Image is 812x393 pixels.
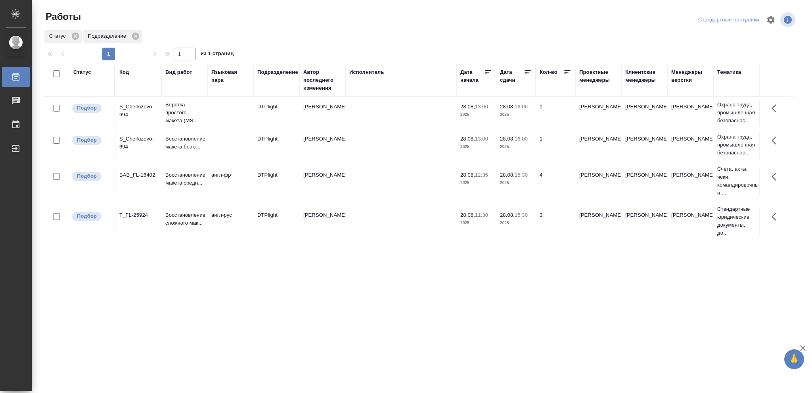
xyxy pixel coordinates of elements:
[621,207,667,235] td: [PERSON_NAME]
[579,68,617,84] div: Проектные менеджеры
[536,207,575,235] td: 3
[671,68,709,84] div: Менеджеры верстки
[475,172,488,178] p: 12:35
[119,211,157,219] div: T_FL-25924
[575,131,621,159] td: [PERSON_NAME]
[165,135,203,151] p: Восстановление макета без с...
[767,207,786,226] button: Здесь прячутся важные кнопки
[299,207,345,235] td: [PERSON_NAME]
[500,219,532,227] p: 2025
[500,172,515,178] p: 28.08,
[625,68,663,84] div: Клиентские менеджеры
[500,143,532,151] p: 2025
[44,10,81,23] span: Работы
[460,68,484,84] div: Дата начала
[515,104,528,110] p: 16:00
[299,131,345,159] td: [PERSON_NAME]
[475,212,488,218] p: 11:30
[253,99,299,127] td: DTPlight
[165,101,203,125] p: Верстка простого макета (MS...
[349,68,384,76] div: Исполнитель
[767,167,786,186] button: Здесь прячутся важные кнопки
[460,219,492,227] p: 2025
[500,111,532,119] p: 2025
[767,131,786,150] button: Здесь прячутся важные кнопки
[475,136,488,142] p: 13:00
[165,211,203,227] p: Восстановление сложного мак...
[119,171,157,179] div: BAB_FL-16402
[717,205,755,237] p: Стандартные юридические документы, до...
[761,10,780,29] span: Настроить таблицу
[696,14,761,26] div: split button
[460,111,492,119] p: 2025
[207,207,253,235] td: англ-рус
[207,167,253,195] td: англ-фр
[460,172,475,178] p: 28.08,
[717,68,741,76] div: Тематика
[671,211,709,219] p: [PERSON_NAME]
[787,351,801,368] span: 🙏
[671,103,709,111] p: [PERSON_NAME]
[77,104,97,112] p: Подбор
[119,68,129,76] div: Код
[515,136,528,142] p: 16:00
[119,135,157,151] div: S_Cherkizovo-694
[257,68,298,76] div: Подразделение
[71,171,111,182] div: Можно подбирать исполнителей
[460,143,492,151] p: 2025
[621,167,667,195] td: [PERSON_NAME]
[784,349,804,369] button: 🙏
[536,99,575,127] td: 1
[460,179,492,187] p: 2025
[299,167,345,195] td: [PERSON_NAME]
[767,99,786,118] button: Здесь прячутся важные кнопки
[717,133,755,157] p: Охрана труда, промышленная безопаснос...
[500,68,524,84] div: Дата сдачи
[671,135,709,143] p: [PERSON_NAME]
[780,12,797,27] span: Посмотреть информацию
[500,136,515,142] p: 28.08,
[500,179,532,187] p: 2025
[536,167,575,195] td: 4
[71,135,111,146] div: Можно подбирать исполнителей
[71,103,111,114] div: Можно подбирать исполнителей
[77,172,97,180] p: Подбор
[575,99,621,127] td: [PERSON_NAME]
[165,68,192,76] div: Вид работ
[77,136,97,144] p: Подбор
[83,30,142,43] div: Подразделение
[211,68,249,84] div: Языковая пара
[515,212,528,218] p: 15:30
[299,99,345,127] td: [PERSON_NAME]
[671,171,709,179] p: [PERSON_NAME]
[253,131,299,159] td: DTPlight
[460,104,475,110] p: 28.08,
[77,212,97,220] p: Подбор
[621,131,667,159] td: [PERSON_NAME]
[621,99,667,127] td: [PERSON_NAME]
[71,211,111,222] div: Можно подбирать исполнителей
[540,68,557,76] div: Кол-во
[575,167,621,195] td: [PERSON_NAME]
[73,68,91,76] div: Статус
[88,32,129,40] p: Подразделение
[119,103,157,119] div: S_Cherkizovo-694
[717,165,755,197] p: Счета, акты, чеки, командировочные и ...
[500,104,515,110] p: 28.08,
[575,207,621,235] td: [PERSON_NAME]
[253,207,299,235] td: DTPlight
[460,212,475,218] p: 28.08,
[536,131,575,159] td: 1
[303,68,341,92] div: Автор последнего изменения
[475,104,488,110] p: 13:00
[201,49,234,60] span: из 1 страниц
[717,101,755,125] p: Охрана труда, промышленная безопаснос...
[165,171,203,187] p: Восстановление макета средн...
[253,167,299,195] td: DTPlight
[44,30,82,43] div: Статус
[460,136,475,142] p: 28.08,
[515,172,528,178] p: 15:30
[49,32,69,40] p: Статус
[500,212,515,218] p: 28.08,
